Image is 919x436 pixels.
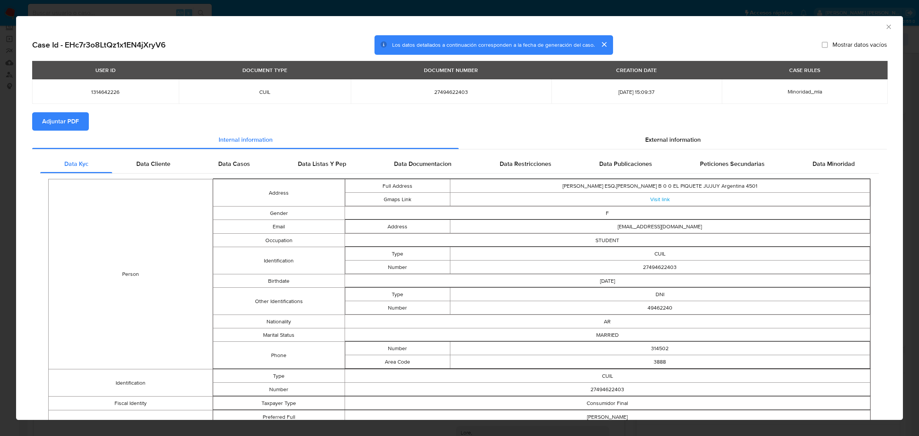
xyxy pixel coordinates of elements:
td: F [345,207,870,220]
td: MARRIED [345,328,870,342]
button: cerrar [595,35,613,54]
td: CUIL [345,369,870,383]
span: Data Casos [218,159,250,168]
td: Nationality [213,315,345,328]
span: Internal information [219,135,273,144]
button: Cerrar ventana [885,23,892,30]
td: Occupation [213,234,345,247]
td: Type [345,288,450,301]
span: Peticiones Secundarias [700,159,765,168]
div: CASE RULES [785,64,825,77]
input: Mostrar datos vacíos [822,42,828,48]
td: Number [345,261,450,274]
td: Number [213,383,345,396]
span: Mostrar datos vacíos [832,41,887,49]
td: Identification [213,247,345,274]
span: Data Restricciones [500,159,551,168]
td: [DATE] [345,274,870,288]
td: Phone [213,342,345,369]
td: Preferred Full [213,410,345,424]
td: Number [345,301,450,315]
div: closure-recommendation-modal [16,16,903,420]
td: 27494622403 [450,261,870,274]
td: Address [213,179,345,207]
td: 27494622403 [345,383,870,396]
td: Marital Status [213,328,345,342]
span: Data Kyc [64,159,88,168]
h2: Case Id - EHc7r3o8LtQz1x1EN4jXryV6 [32,40,166,50]
td: Number [345,342,450,355]
td: Taxpayer Type [213,397,345,410]
a: Visit link [650,195,670,203]
td: Area Code [345,355,450,369]
td: 314502 [450,342,870,355]
td: Consumidor Final [345,397,870,410]
td: Type [213,369,345,383]
td: Full Address [345,179,450,193]
div: USER ID [91,64,120,77]
span: Data Minoridad [813,159,855,168]
td: Birthdate [213,274,345,288]
td: Gmaps Link [345,193,450,206]
td: 49462240 [450,301,870,315]
span: Data Listas Y Pep [298,159,346,168]
td: Fiscal Identity [49,397,213,410]
span: Data Publicaciones [599,159,652,168]
td: AR [345,315,870,328]
td: 3888 [450,355,870,369]
span: 1314642226 [41,89,170,95]
button: Adjuntar PDF [32,112,89,131]
td: STUDENT [345,234,870,247]
div: DOCUMENT TYPE [238,64,292,77]
td: Identification [49,369,213,397]
span: [DATE] 15:09:37 [561,89,713,95]
div: Detailed info [32,131,887,149]
td: CUIL [450,247,870,261]
td: DNI [450,288,870,301]
span: 27494622403 [360,89,542,95]
td: Gender [213,207,345,220]
span: Data Cliente [136,159,170,168]
td: Type [345,247,450,261]
span: CUIL [188,89,342,95]
div: DOCUMENT NUMBER [419,64,482,77]
span: Adjuntar PDF [42,113,79,130]
td: Person [49,179,213,369]
span: Data Documentacion [394,159,451,168]
span: External information [645,135,701,144]
span: Los datos detallados a continuación corresponden a la fecha de generación del caso. [392,41,595,49]
div: CREATION DATE [612,64,661,77]
td: [PERSON_NAME] ESQ.[PERSON_NAME] B 0 0 EL PIQUETE JUJUY Argentina 4501 [450,179,870,193]
div: Detailed internal info [40,155,879,173]
td: [PERSON_NAME] [345,410,870,424]
span: Minoridad_mla [788,88,822,95]
td: Other Identifications [213,288,345,315]
td: [EMAIL_ADDRESS][DOMAIN_NAME] [450,220,870,233]
td: Email [213,220,345,234]
td: Address [345,220,450,233]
